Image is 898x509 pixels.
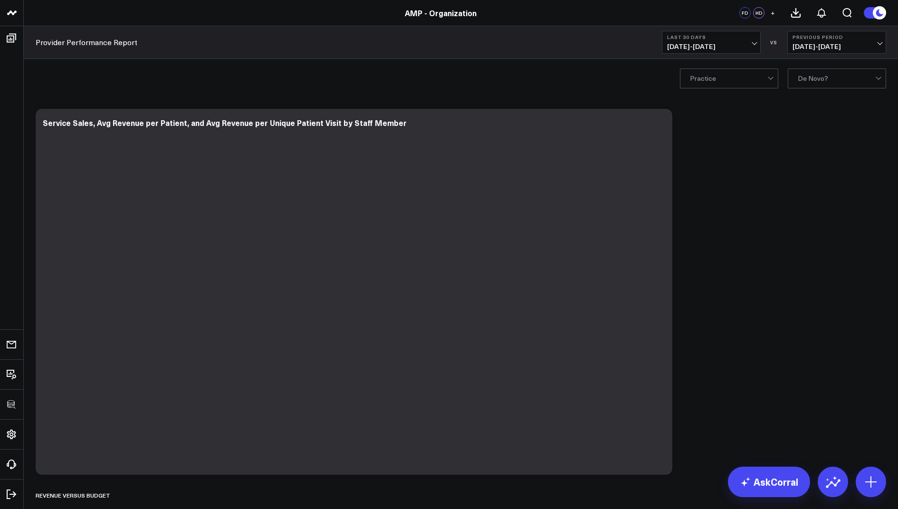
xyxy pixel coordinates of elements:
[753,7,764,19] div: HD
[787,31,886,54] button: Previous Period[DATE]-[DATE]
[667,34,755,40] b: Last 30 Days
[36,484,110,506] div: REVENUE VERSUS BUDGET
[43,117,407,128] div: Service Sales, Avg Revenue per Patient, and Avg Revenue per Unique Patient Visit by Staff Member
[667,43,755,50] span: [DATE] - [DATE]
[793,34,881,40] b: Previous Period
[662,31,761,54] button: Last 30 Days[DATE]-[DATE]
[771,10,775,16] span: +
[405,8,477,18] a: AMP - Organization
[739,7,751,19] div: FD
[765,39,783,45] div: VS
[767,7,778,19] button: +
[36,37,137,48] a: Provider Performance Report
[728,467,810,497] a: AskCorral
[793,43,881,50] span: [DATE] - [DATE]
